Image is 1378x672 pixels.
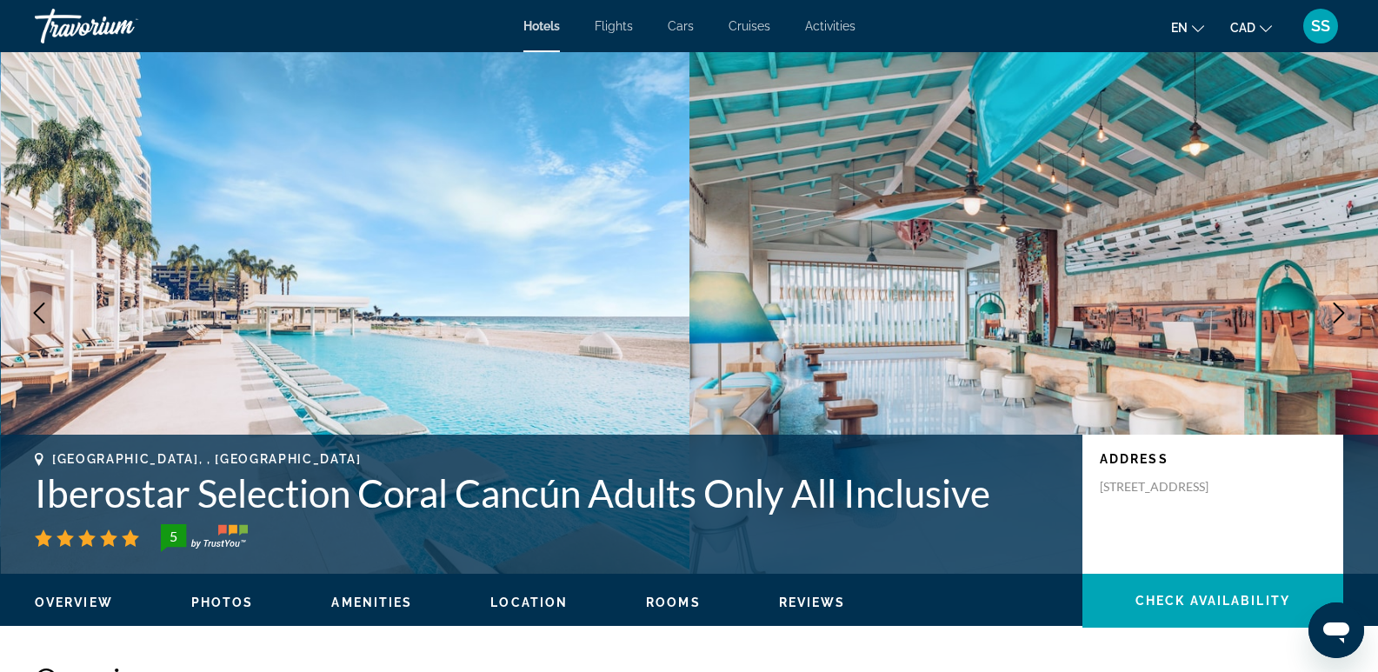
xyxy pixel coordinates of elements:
span: [GEOGRAPHIC_DATA], , [GEOGRAPHIC_DATA] [52,452,362,466]
button: Change currency [1230,15,1272,40]
p: [STREET_ADDRESS] [1100,479,1239,495]
span: Overview [35,595,113,609]
div: 5 [156,526,190,547]
button: Change language [1171,15,1204,40]
button: Reviews [779,595,846,610]
a: Flights [595,19,633,33]
a: Travorium [35,3,209,49]
iframe: Button to launch messaging window [1308,602,1364,658]
span: Check Availability [1135,594,1290,608]
a: Hotels [523,19,560,33]
a: Activities [805,19,855,33]
button: Next image [1317,291,1361,335]
button: Location [490,595,568,610]
span: Amenities [331,595,412,609]
a: Cruises [729,19,770,33]
span: SS [1311,17,1330,35]
img: trustyou-badge-hor.svg [161,524,248,552]
p: Address [1100,452,1326,466]
button: Previous image [17,291,61,335]
span: Rooms [646,595,701,609]
span: en [1171,21,1188,35]
span: CAD [1230,21,1255,35]
h1: Iberostar Selection Coral Cancún Adults Only All Inclusive [35,470,1065,516]
button: Rooms [646,595,701,610]
button: Amenities [331,595,412,610]
button: Overview [35,595,113,610]
span: Location [490,595,568,609]
button: Photos [191,595,254,610]
span: Reviews [779,595,846,609]
button: Check Availability [1082,574,1343,628]
span: Photos [191,595,254,609]
button: User Menu [1298,8,1343,44]
a: Cars [668,19,694,33]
